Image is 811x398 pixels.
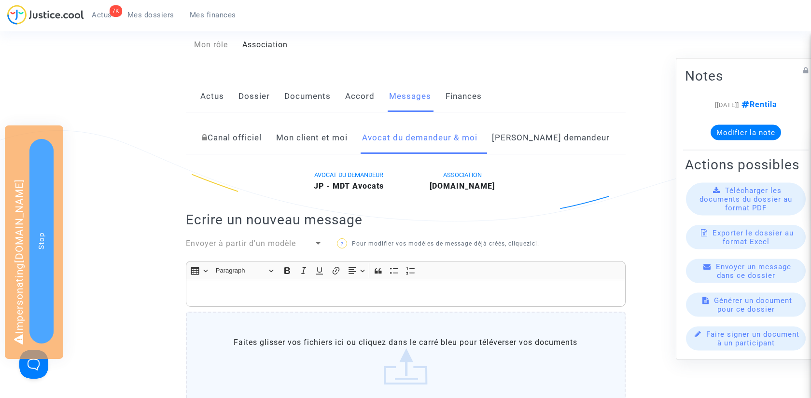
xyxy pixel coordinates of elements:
p: Pour modifier vos modèles de message déjà créés, cliquez . [337,238,550,250]
div: Mon rôle [179,39,236,51]
a: ici [530,240,537,247]
a: Accord [345,81,375,112]
a: 7KActus [84,8,120,22]
span: Envoyer à partir d'un modèle [186,239,296,248]
a: Finances [446,81,482,112]
a: Mes finances [182,8,244,22]
a: Mes dossiers [120,8,182,22]
div: Association [235,39,405,51]
button: Paragraph [211,263,278,278]
h2: Notes [685,67,807,84]
span: Rentila [739,99,777,109]
span: Télécharger les documents du dossier au format PDF [699,186,792,212]
iframe: Help Scout Beacon - Open [19,350,48,379]
b: [DOMAIN_NAME] [430,181,495,191]
span: Actus [92,11,112,19]
div: Editor toolbar [186,261,626,280]
span: Envoyer un message dans ce dossier [716,262,791,279]
h2: Actions possibles [685,156,807,173]
img: jc-logo.svg [7,5,84,25]
span: ? [341,241,344,247]
a: Messages [389,81,431,112]
a: Mon client et moi [276,122,348,154]
div: Impersonating [5,125,63,359]
a: Canal officiel [202,122,262,154]
button: Stop [29,139,54,343]
a: Documents [284,81,331,112]
span: Paragraph [216,265,266,276]
span: Faire signer un document à un participant [706,329,799,347]
div: Rich Text Editor, main [186,280,626,307]
div: 7K [110,5,122,17]
span: Stop [37,233,46,249]
a: Avocat du demandeur & moi [362,122,477,154]
a: Actus [200,81,224,112]
span: Mes dossiers [127,11,174,19]
span: Générer un document pour ce dossier [714,296,792,313]
a: Dossier [238,81,270,112]
span: ASSOCIATION [443,171,482,178]
span: AVOCAT DU DEMANDEUR [314,171,383,178]
b: JP - MDT Avocats [314,181,384,191]
span: Mes finances [190,11,236,19]
span: Exporter le dossier au format Excel [713,228,794,246]
a: [PERSON_NAME] demandeur [492,122,610,154]
button: Modifier la note [711,124,781,140]
h2: Ecrire un nouveau message [186,211,626,228]
span: [[DATE]] [715,101,739,108]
